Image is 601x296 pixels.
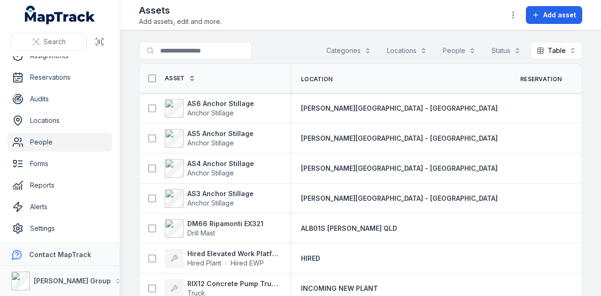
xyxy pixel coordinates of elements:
span: HIRED [301,254,320,262]
span: Location [301,76,332,83]
button: Search [11,33,87,51]
strong: AS5 Anchor Stillage [187,129,254,138]
span: Anchor Stillage [187,199,234,207]
a: INCOMING NEW PLANT [301,284,378,293]
a: Hired Elevated Work PlatformHired PlantHired EWP [165,249,278,268]
a: Forms [8,154,112,173]
strong: Hired Elevated Work Platform [187,249,278,258]
a: [PERSON_NAME][GEOGRAPHIC_DATA] - [GEOGRAPHIC_DATA] [301,104,498,113]
span: [PERSON_NAME][GEOGRAPHIC_DATA] - [GEOGRAPHIC_DATA] [301,104,498,112]
a: [PERSON_NAME][GEOGRAPHIC_DATA] - [GEOGRAPHIC_DATA] [301,164,498,173]
strong: AS4 Anchor Stillage [187,159,254,168]
a: Alerts [8,197,112,216]
a: ALB01S [PERSON_NAME] QLD [301,224,397,233]
span: Hired Plant [187,258,221,268]
strong: AS3 Anchor Stillage [187,189,254,198]
a: Asset [165,75,195,82]
a: AS3 Anchor StillageAnchor Stillage [165,189,254,208]
a: Reservations [8,68,112,87]
a: HIRED [301,254,320,263]
a: Reports [8,176,112,195]
a: AS6 Anchor StillageAnchor Stillage [165,99,254,118]
span: [PERSON_NAME][GEOGRAPHIC_DATA] - [GEOGRAPHIC_DATA] [301,194,498,202]
span: Add assets, edit and more. [139,17,222,26]
button: Table [531,42,582,60]
button: Add asset [526,6,582,24]
a: Locations [8,111,112,130]
span: Add asset [543,10,576,20]
span: [PERSON_NAME][GEOGRAPHIC_DATA] - [GEOGRAPHIC_DATA] [301,134,498,142]
span: INCOMING NEW PLANT [301,284,378,292]
span: Anchor Stillage [187,109,234,117]
strong: RIX12 Concrete Pump Truck [187,279,278,288]
strong: AS6 Anchor Stillage [187,99,254,108]
h2: Assets [139,4,222,17]
a: Audits [8,90,112,108]
button: Categories [320,42,377,60]
a: People [8,133,112,152]
a: Settings [8,219,112,238]
a: DM66 Ripamonti EX321Drill Mast [165,219,263,238]
span: Drill Mast [187,229,215,237]
a: AS5 Anchor StillageAnchor Stillage [165,129,254,148]
button: People [437,42,482,60]
span: [PERSON_NAME][GEOGRAPHIC_DATA] - [GEOGRAPHIC_DATA] [301,164,498,172]
span: Anchor Stillage [187,169,234,177]
button: Locations [381,42,433,60]
a: AS4 Anchor StillageAnchor Stillage [165,159,254,178]
a: [PERSON_NAME][GEOGRAPHIC_DATA] - [GEOGRAPHIC_DATA] [301,194,498,203]
span: Hired EWP [231,258,264,268]
a: [PERSON_NAME][GEOGRAPHIC_DATA] - [GEOGRAPHIC_DATA] [301,134,498,143]
button: Status [485,42,527,60]
span: Search [44,37,66,46]
a: MapTrack [25,6,95,24]
span: Reservation [520,76,562,83]
span: Anchor Stillage [187,139,234,147]
strong: DM66 Ripamonti EX321 [187,219,263,228]
span: Asset [165,75,185,82]
strong: [PERSON_NAME] Group [34,277,111,285]
span: ALB01S [PERSON_NAME] QLD [301,224,397,232]
strong: Contact MapTrack [29,250,91,258]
